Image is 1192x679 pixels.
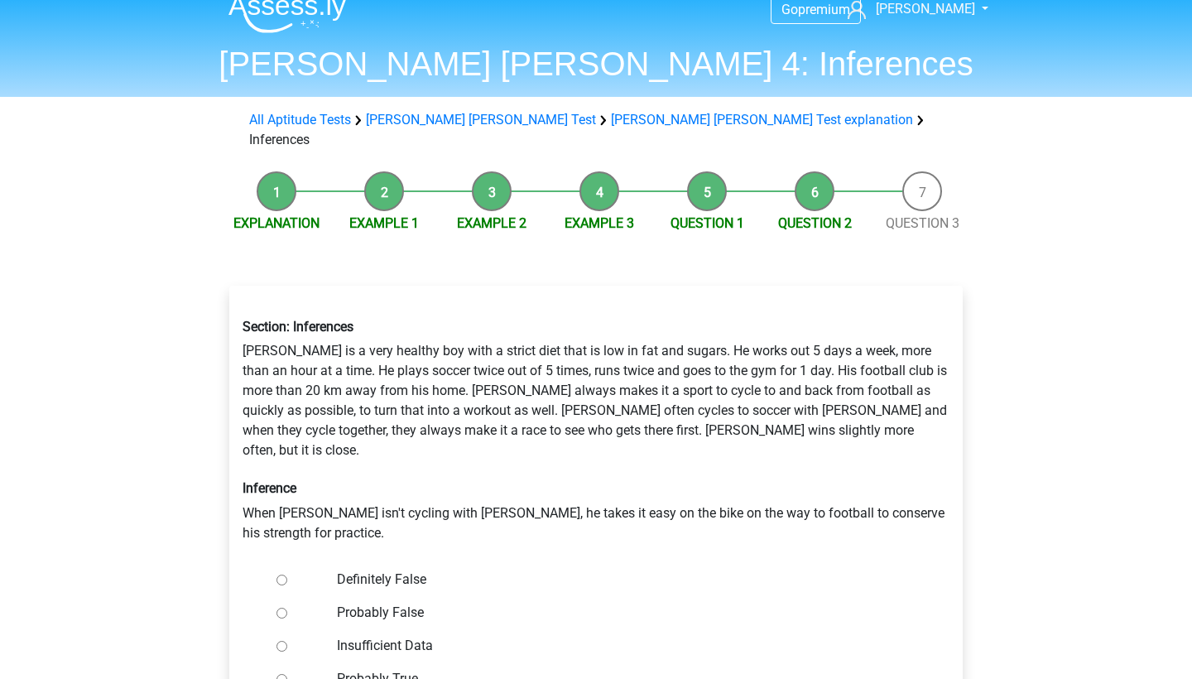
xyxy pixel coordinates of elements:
a: All Aptitude Tests [249,112,351,128]
div: [PERSON_NAME] is a very healthy boy with a strict diet that is low in fat and sugars. He works ou... [230,306,962,556]
a: Example 1 [349,215,419,231]
h1: [PERSON_NAME] [PERSON_NAME] 4: Inferences [215,44,977,84]
label: Probably False [337,603,910,623]
label: Insufficient Data [337,636,910,656]
span: [PERSON_NAME] [876,1,975,17]
h6: Inference [243,480,949,496]
label: Definitely False [337,570,910,590]
a: Example 2 [457,215,526,231]
span: Go [781,2,798,17]
div: Inferences [243,110,949,150]
a: Example 3 [565,215,634,231]
a: [PERSON_NAME] [PERSON_NAME] Test [366,112,596,128]
a: [PERSON_NAME] [PERSON_NAME] Test explanation [611,112,913,128]
a: Question 3 [886,215,959,231]
h6: Section: Inferences [243,319,949,335]
a: Question 1 [670,215,744,231]
a: Question 2 [778,215,852,231]
span: premium [798,2,850,17]
a: Explanation [233,215,320,231]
